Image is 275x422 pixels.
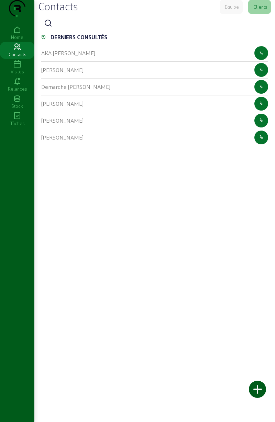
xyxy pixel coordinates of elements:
div: Equipe [225,4,239,10]
cam-list-title: AKA [PERSON_NAME] [41,50,95,56]
div: DERNIERS CONSULTÉS [51,33,107,41]
cam-list-title: Demarche [PERSON_NAME] [41,83,110,90]
cam-list-title: [PERSON_NAME] [41,134,84,141]
cam-list-title: [PERSON_NAME] [41,100,84,107]
cam-list-title: [PERSON_NAME] [41,66,84,73]
cam-list-title: [PERSON_NAME] [41,117,84,124]
div: Clients [253,4,267,10]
